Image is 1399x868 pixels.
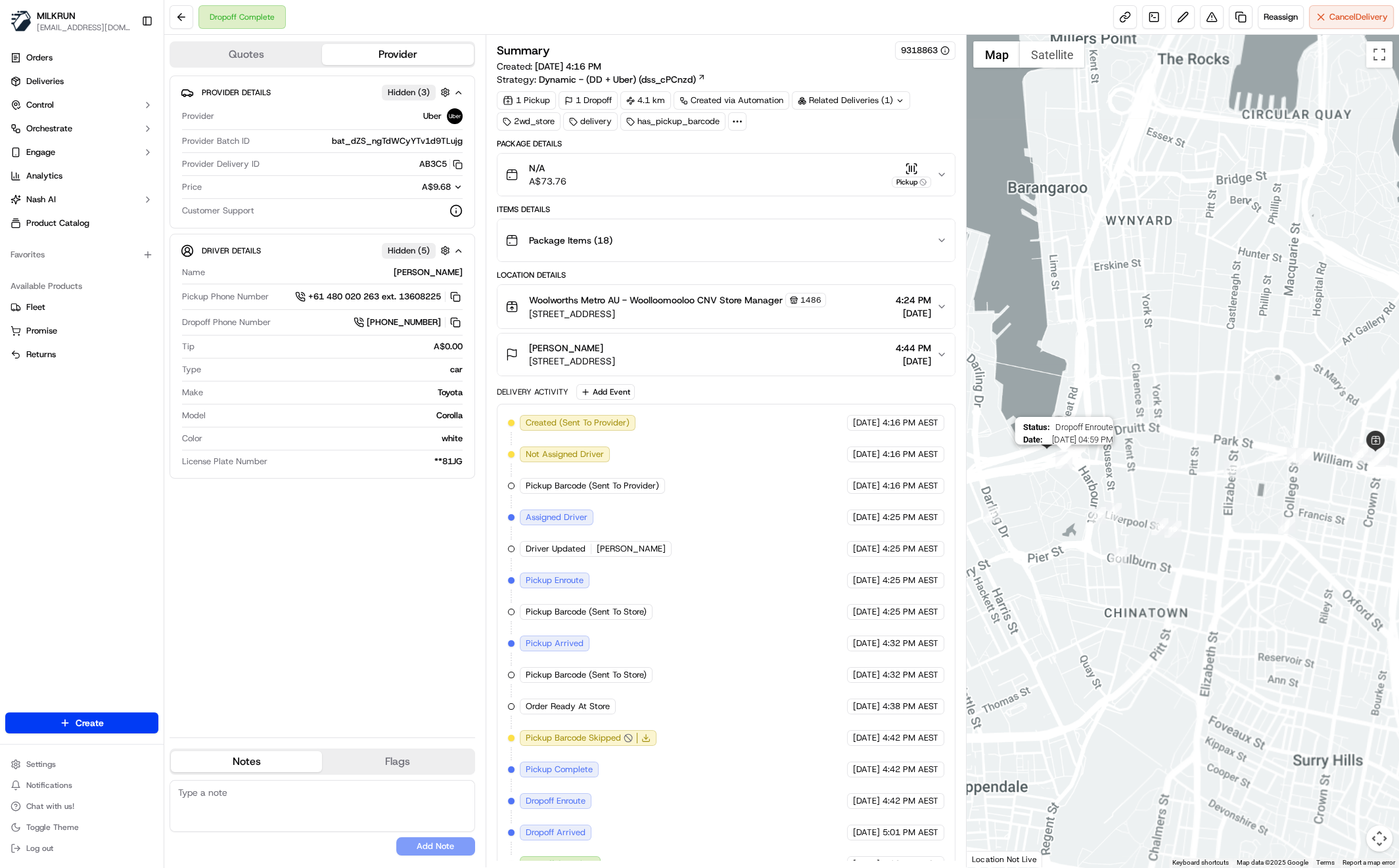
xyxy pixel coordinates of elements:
[883,764,938,775] span: 4:42 PM AEST
[354,315,463,330] a: [PHONE_NUMBER]
[853,795,880,807] span: [DATE]
[529,341,603,355] span: [PERSON_NAME]
[181,240,464,261] button: Driver DetailsHidden (5)
[37,22,131,33] button: [EMAIL_ADDRESS][DOMAIN_NAME]
[1278,517,1295,534] div: 3
[883,638,938,649] span: 4:32 PM AEST
[5,320,158,341] button: Promise
[853,511,880,523] span: [DATE]
[883,448,938,460] span: 4:16 PM AEST
[182,291,269,303] span: Pickup Phone Number
[883,511,938,523] span: 4:25 PM AEST
[182,456,267,467] span: License Plate Number
[896,355,931,368] span: [DATE]
[497,112,561,131] div: 2wd_store
[526,511,587,523] span: Assigned Driver
[1237,859,1308,866] span: Map data ©2025 Google
[970,850,1013,867] img: Google
[1048,435,1113,445] span: [DATE] 04:59 PM
[5,797,158,815] button: Chat with us!
[853,827,880,838] span: [DATE]
[1264,11,1298,23] span: Reassign
[853,764,880,775] span: [DATE]
[497,204,956,215] div: Items Details
[210,267,463,278] div: [PERSON_NAME]
[5,839,158,857] button: Log out
[1296,448,1313,465] div: 11
[892,177,931,188] div: Pickup
[883,669,938,681] span: 4:32 PM AEST
[182,410,206,422] span: Model
[208,387,463,399] div: Toyota
[171,751,322,772] button: Notes
[182,135,250,147] span: Provider Batch ID
[37,9,76,22] button: MILKRUN
[967,851,1042,867] div: Location Not Live
[11,349,153,360] a: Returns
[5,276,158,297] div: Available Products
[901,45,950,56] div: 9318863
[5,755,158,773] button: Settings
[526,827,585,838] span: Dropoff Arrived
[497,270,956,280] div: Location Details
[1366,41,1392,68] button: Toggle fullscreen view
[5,213,158,234] a: Product Catalog
[1172,858,1229,867] button: Keyboard shortcuts
[853,701,880,712] span: [DATE]
[182,364,201,376] span: Type
[853,417,880,429] span: [DATE]
[1224,461,1241,478] div: 12
[597,543,666,555] span: [PERSON_NAME]
[497,91,556,110] div: 1 Pickup
[26,349,56,360] span: Returns
[26,217,89,229] span: Product Catalog
[5,165,158,186] a: Analytics
[1329,11,1388,23] span: Cancel Delivery
[1309,5,1394,29] button: CancelDelivery
[45,139,166,149] div: We're available if you need us!
[26,99,54,111] span: Control
[792,91,910,110] div: Related Deliveries (1)
[332,135,463,147] span: bat_dZS_ngTdWCyYTv1d9TLujg
[111,192,122,202] div: 💻
[526,669,647,681] span: Pickup Barcode (Sent To Store)
[182,267,205,278] span: Name
[347,181,463,193] button: A$9.68
[892,162,931,188] button: Pickup
[26,801,74,812] span: Chat with us!
[529,355,615,368] span: [STREET_ADDRESS]
[1089,507,1106,524] div: 15
[5,95,158,116] button: Control
[382,84,453,100] button: Hidden (3)
[26,146,55,158] span: Engage
[182,205,254,217] span: Customer Support
[883,827,938,838] span: 5:01 PM AEST
[211,410,463,422] div: Corolla
[526,638,584,649] span: Pickup Arrived
[382,242,453,259] button: Hidden (5)
[5,5,136,37] button: MILKRUNMILKRUN[EMAIL_ADDRESS][DOMAIN_NAME]
[1023,422,1050,432] span: Status :
[883,417,938,429] span: 4:16 PM AEST
[13,53,239,74] p: Welcome 👋
[308,291,441,303] span: +61 480 020 263 ext. 13608225
[983,506,1000,523] div: 16
[26,52,53,64] span: Orders
[76,716,104,729] span: Create
[883,701,938,712] span: 4:38 PM AEST
[526,543,585,555] span: Driver Updated
[367,316,441,328] span: [PHONE_NUMBER]
[1151,518,1168,535] div: 14
[5,142,158,163] button: Engage
[526,606,647,618] span: Pickup Barcode (Sent To Store)
[526,417,630,429] span: Created (Sent To Provider)
[182,316,271,328] span: Dropoff Phone Number
[182,387,203,399] span: Make
[11,11,32,32] img: MILKRUN
[674,91,789,110] a: Created via Automation
[529,293,783,307] span: Woolworths Metro AU - Woolloomooloo CNV Store Manager
[497,73,706,86] div: Strategy:
[1164,521,1181,538] div: 13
